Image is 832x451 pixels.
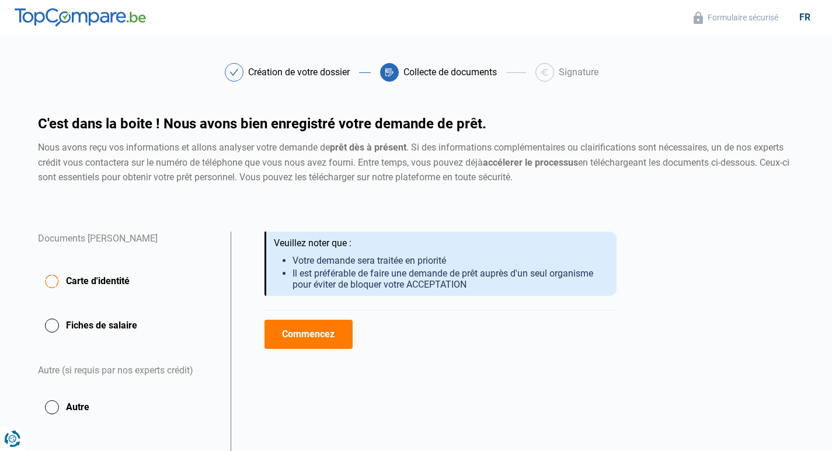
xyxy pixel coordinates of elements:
[792,12,817,23] div: fr
[38,349,217,393] div: Autre (si requis par nos experts crédit)
[293,268,607,290] li: Il est préférable de faire une demande de prêt auprès d'un seul organisme pour éviter de bloquer ...
[403,68,497,77] div: Collecte de documents
[15,8,146,27] img: TopCompare.be
[38,261,217,302] button: Carte d'identité
[330,142,406,153] strong: prêt dès à présent
[66,274,130,288] span: Carte d'identité
[38,393,217,422] button: Autre
[38,311,217,340] button: Fiches de salaire
[264,320,353,349] button: Commencez
[38,140,795,185] div: Nous avons reçu vos informations et allons analyser votre demande de . Si des informations complé...
[483,157,578,168] strong: accélerer le processus
[293,255,607,266] li: Votre demande sera traitée en priorité
[38,117,795,131] h1: C'est dans la boite ! Nous avons bien enregistré votre demande de prêt.
[690,11,782,25] button: Formulaire sécurisé
[38,232,217,261] div: Documents [PERSON_NAME]
[559,68,598,77] div: Signature
[274,237,607,249] div: Veuillez noter que :
[248,68,350,77] div: Création de votre dossier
